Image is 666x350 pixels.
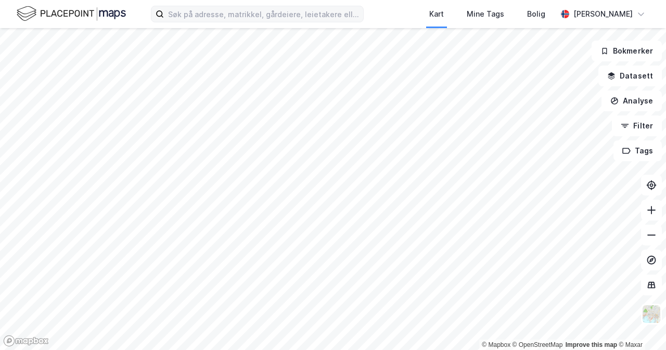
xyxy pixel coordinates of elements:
[614,300,666,350] iframe: Chat Widget
[17,5,126,23] img: logo.f888ab2527a4732fd821a326f86c7f29.svg
[467,8,504,20] div: Mine Tags
[429,8,444,20] div: Kart
[527,8,545,20] div: Bolig
[573,8,633,20] div: [PERSON_NAME]
[164,6,363,22] input: Søk på adresse, matrikkel, gårdeiere, leietakere eller personer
